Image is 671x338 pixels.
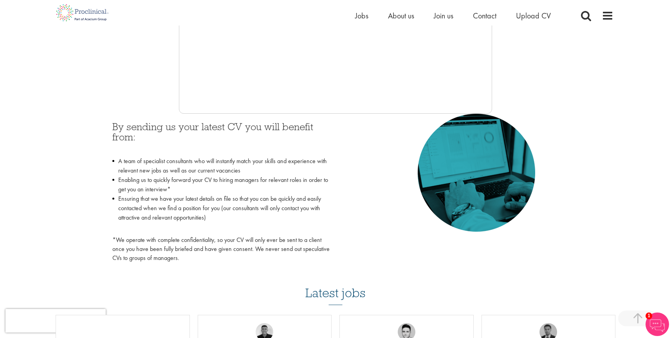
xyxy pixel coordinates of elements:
[112,156,330,175] li: A team of specialist consultants who will instantly match your skills and experience with relevan...
[388,11,414,21] a: About us
[646,313,669,336] img: Chatbot
[112,194,330,232] li: Ensuring that we have your latest details on file so that you can be quickly and easily contacted...
[112,122,330,153] h3: By sending us your latest CV you will benefit from:
[112,175,330,194] li: Enabling us to quickly forward your CV to hiring managers for relevant roles in order to get you ...
[5,309,106,333] iframe: reCAPTCHA
[473,11,496,21] a: Contact
[516,11,551,21] a: Upload CV
[305,267,366,305] h3: Latest jobs
[646,313,652,319] span: 1
[355,11,368,21] a: Jobs
[112,236,330,263] p: *We operate with complete confidentiality, so your CV will only ever be sent to a client once you...
[434,11,453,21] a: Join us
